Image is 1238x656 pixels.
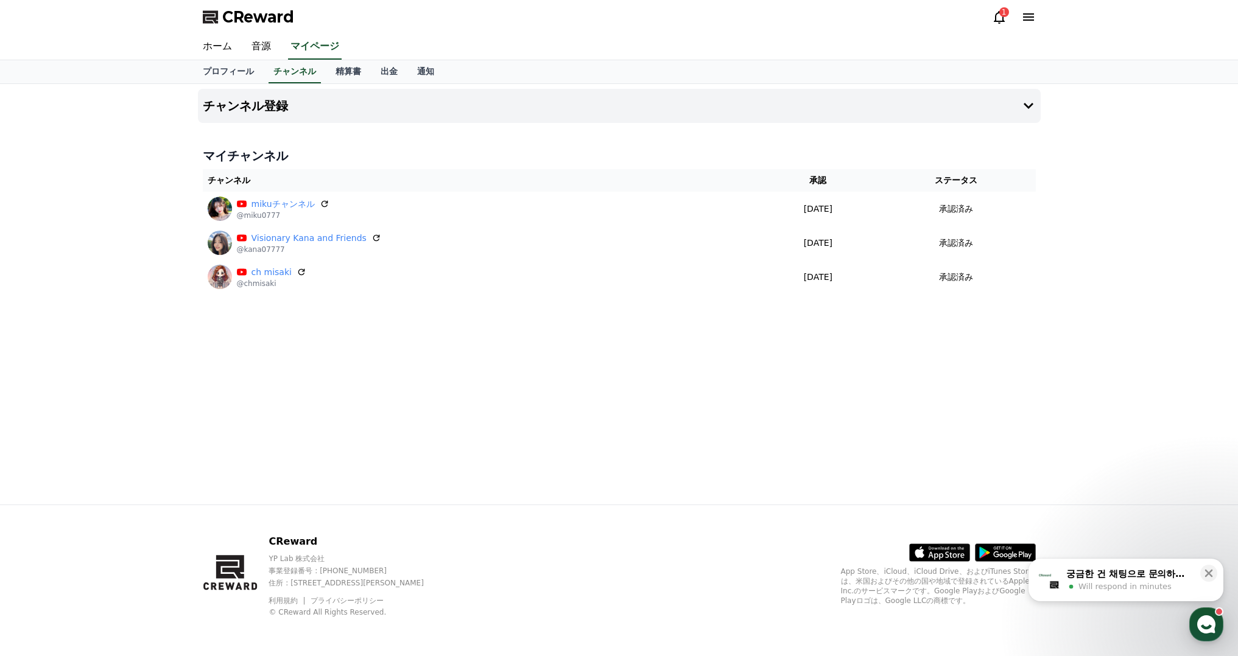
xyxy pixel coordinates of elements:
[269,534,445,549] p: CReward
[269,596,307,605] a: 利用規約
[999,7,1009,17] div: 1
[203,7,294,27] a: CReward
[326,60,371,83] a: 精算書
[288,34,342,60] a: マイページ
[208,197,232,221] img: mikuチャンネル
[759,169,876,192] th: 承認
[371,60,407,83] a: 出金
[198,89,1041,123] button: チャンネル登録
[222,7,294,27] span: CReward
[939,237,973,249] p: 承認済み
[939,203,973,215] p: 承認済み
[269,60,321,83] a: チャンネル
[269,607,445,617] p: © CReward All Rights Reserved.
[841,567,1036,605] p: App Store、iCloud、iCloud Drive、およびiTunes Storeは、米国およびその他の国や地域で登録されているApple Inc.のサービスマークです。Google P...
[251,198,315,211] a: mikuチャンネル
[193,60,264,83] a: プロフィール
[269,578,445,588] p: 住所 : [STREET_ADDRESS][PERSON_NAME]
[876,169,1035,192] th: ステータス
[237,245,381,254] p: @kana07777
[237,211,329,220] p: @miku0777
[203,99,288,113] h4: チャンネル登録
[764,203,871,215] p: [DATE]
[237,279,306,288] p: @chmisaki
[939,271,973,284] p: 承認済み
[208,231,232,255] img: Visionary Kana and Friends
[203,147,1036,164] h4: マイチャンネル
[764,271,871,284] p: [DATE]
[407,60,444,83] a: 通知
[311,596,384,605] a: プライバシーポリシー
[203,169,760,192] th: チャンネル
[193,34,242,60] a: ホーム
[242,34,281,60] a: 音源
[208,265,232,289] img: ch misaki
[269,566,445,576] p: 事業登録番号 : [PHONE_NUMBER]
[251,232,367,245] a: Visionary Kana and Friends
[251,266,292,279] a: ch misaki
[992,10,1007,24] a: 1
[269,554,445,564] p: YP Lab 株式会社
[764,237,871,249] p: [DATE]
